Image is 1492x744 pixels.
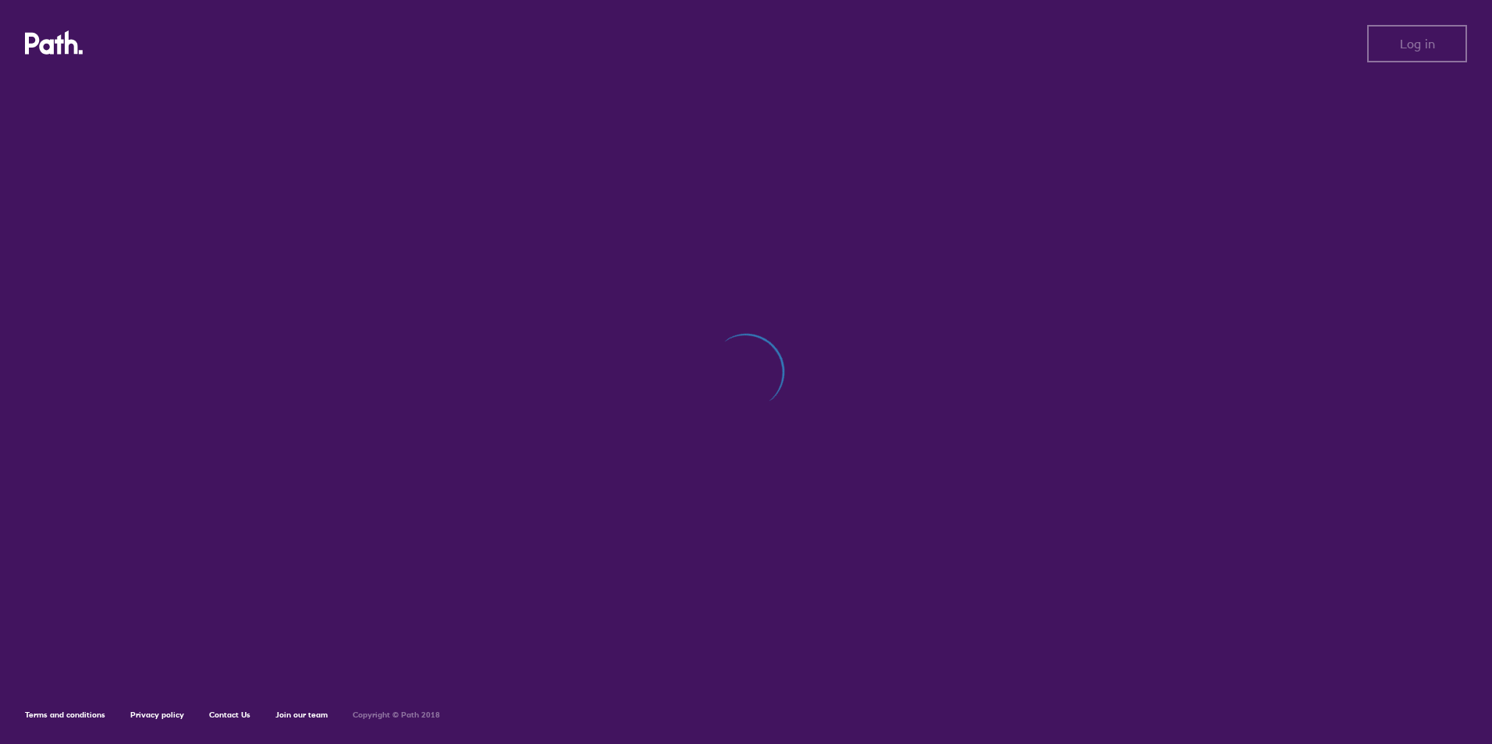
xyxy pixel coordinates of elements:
[353,710,440,720] h6: Copyright © Path 2018
[275,710,328,720] a: Join our team
[1400,37,1435,51] span: Log in
[209,710,250,720] a: Contact Us
[25,710,105,720] a: Terms and conditions
[130,710,184,720] a: Privacy policy
[1367,25,1467,62] button: Log in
